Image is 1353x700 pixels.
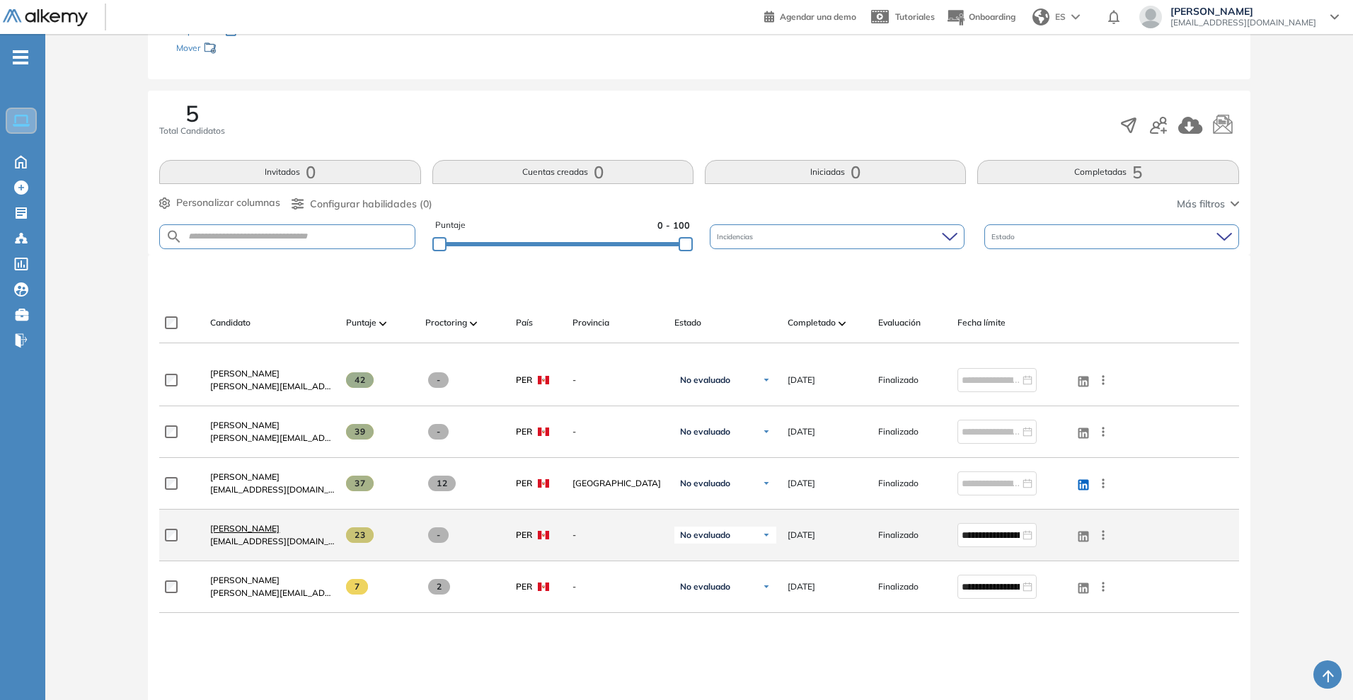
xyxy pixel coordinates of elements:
span: PER [516,425,532,438]
span: [DATE] [788,477,815,490]
span: Finalizado [878,580,919,593]
span: Personalizar columnas [176,195,280,210]
span: [EMAIL_ADDRESS][DOMAIN_NAME] [210,483,335,496]
div: Incidencias [710,224,965,249]
span: [EMAIL_ADDRESS][DOMAIN_NAME] [1170,17,1316,28]
span: [DATE] [788,374,815,386]
img: [missing "en.ARROW_ALT" translation] [839,321,846,326]
span: Puntaje [435,219,466,232]
button: Completadas5 [977,160,1238,184]
span: [DATE] [788,529,815,541]
span: 23 [346,527,374,543]
span: Candidato [210,316,251,329]
span: Finalizado [878,477,919,490]
span: PER [516,374,532,386]
span: Provincia [572,316,609,329]
button: Configurar habilidades (0) [292,197,432,212]
span: Completado [788,316,836,329]
span: Incidencias [717,231,756,242]
span: Onboarding [969,11,1015,22]
span: No evaluado [680,529,730,541]
span: [PERSON_NAME] [210,523,280,534]
span: Estado [674,316,701,329]
span: PER [516,529,532,541]
iframe: Chat Widget [1282,632,1353,700]
span: No evaluado [680,374,730,386]
span: Evaluación [878,316,921,329]
a: [PERSON_NAME] [210,419,335,432]
span: PER [516,580,532,593]
img: PER [538,531,549,539]
a: [PERSON_NAME] [210,574,335,587]
img: [missing "en.ARROW_ALT" translation] [379,321,386,326]
span: [PERSON_NAME] [1170,6,1316,17]
span: - [572,580,663,593]
span: Configurar habilidades (0) [310,197,432,212]
div: Estado [984,224,1239,249]
span: Total Candidatos [159,125,225,137]
span: [GEOGRAPHIC_DATA] [572,477,663,490]
span: [PERSON_NAME][EMAIL_ADDRESS][DOMAIN_NAME] [210,432,335,444]
span: - [428,424,449,440]
div: Mover [176,36,318,62]
img: PER [538,376,549,384]
i: - [13,56,28,59]
img: [missing "en.ARROW_ALT" translation] [470,321,477,326]
span: No evaluado [680,426,730,437]
img: Ícono de flecha [762,479,771,488]
span: - [572,529,663,541]
span: ES [1055,11,1066,23]
img: PER [538,428,549,436]
span: Puntaje [346,316,376,329]
span: 37 [346,476,374,491]
span: 5 [185,102,199,125]
img: Ícono de flecha [762,376,771,384]
span: No evaluado [680,478,730,489]
span: - [428,527,449,543]
span: [EMAIL_ADDRESS][DOMAIN_NAME] [210,535,335,548]
button: Personalizar columnas [159,195,280,210]
img: SEARCH_ALT [166,228,183,246]
span: 42 [346,372,374,388]
span: [PERSON_NAME][EMAIL_ADDRESS][PERSON_NAME][DOMAIN_NAME] [210,380,335,393]
button: Cuentas creadas0 [432,160,693,184]
span: Finalizado [878,425,919,438]
a: [PERSON_NAME] [210,471,335,483]
span: Finalizado [878,374,919,386]
img: Ícono de flecha [762,428,771,436]
img: world [1032,8,1049,25]
span: Fecha límite [957,316,1006,329]
span: [DATE] [788,425,815,438]
span: [PERSON_NAME] [210,420,280,430]
span: - [428,372,449,388]
img: Ícono de flecha [762,531,771,539]
a: [PERSON_NAME] [210,367,335,380]
span: [PERSON_NAME] [210,575,280,585]
span: [PERSON_NAME] [210,368,280,379]
span: Agendar una demo [780,11,856,22]
img: PER [538,583,549,591]
img: PER [538,479,549,488]
button: Iniciadas0 [705,160,966,184]
button: Más filtros [1177,197,1239,212]
span: - [572,374,663,386]
span: 2 [428,579,450,595]
img: Logo [3,9,88,27]
span: [DATE] [788,580,815,593]
span: 12 [428,476,456,491]
span: 39 [346,424,374,440]
button: Invitados0 [159,160,420,184]
a: [PERSON_NAME] [210,522,335,535]
span: Estado [991,231,1018,242]
img: arrow [1071,14,1080,20]
div: Widget de chat [1282,632,1353,700]
span: 7 [346,579,368,595]
span: No evaluado [680,581,730,592]
img: Ícono de flecha [762,583,771,591]
button: Onboarding [946,2,1015,33]
a: Agendar una demo [764,7,856,24]
span: PER [516,477,532,490]
span: Finalizado [878,529,919,541]
span: Más filtros [1177,197,1225,212]
span: País [516,316,533,329]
